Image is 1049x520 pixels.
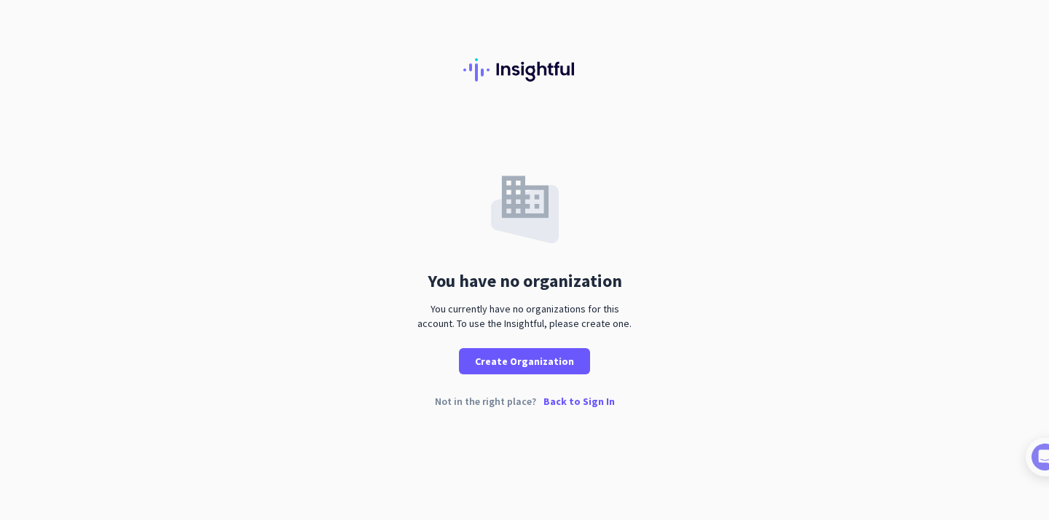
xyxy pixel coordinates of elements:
p: Back to Sign In [543,396,615,406]
div: You have no organization [428,272,622,290]
button: Create Organization [459,348,590,374]
img: Insightful [463,58,586,82]
span: Create Organization [475,354,574,369]
div: You currently have no organizations for this account. To use the Insightful, please create one. [412,302,637,331]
